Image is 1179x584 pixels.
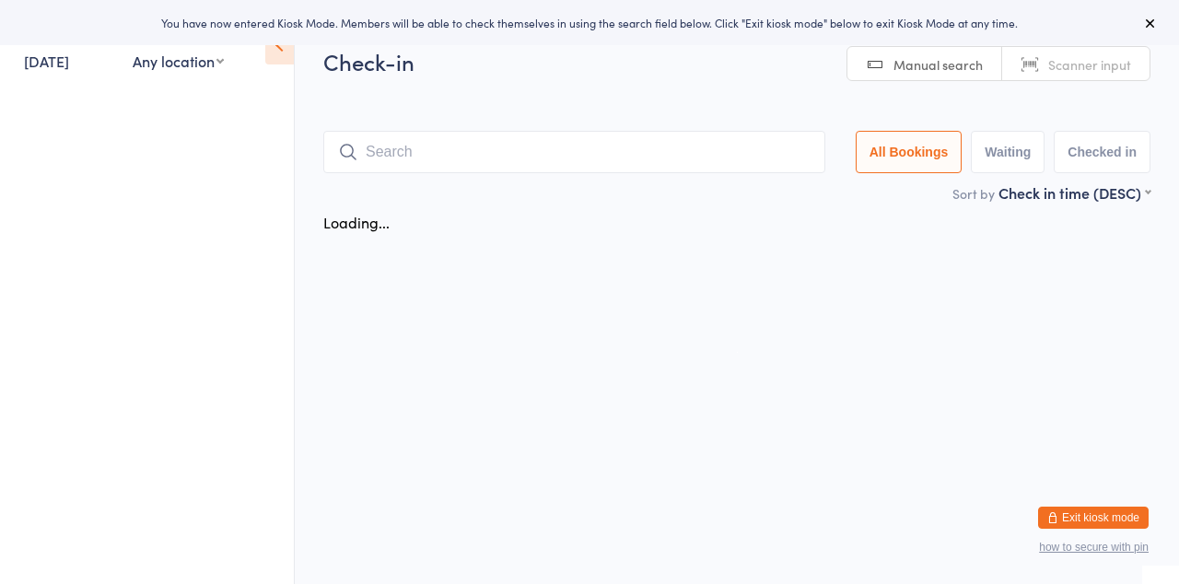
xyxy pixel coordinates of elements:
[1048,55,1131,74] span: Scanner input
[1054,131,1150,173] button: Checked in
[893,55,983,74] span: Manual search
[952,184,995,203] label: Sort by
[856,131,963,173] button: All Bookings
[998,182,1150,203] div: Check in time (DESC)
[1038,507,1149,529] button: Exit kiosk mode
[323,212,390,232] div: Loading...
[971,131,1045,173] button: Waiting
[323,46,1150,76] h2: Check-in
[323,131,825,173] input: Search
[24,51,69,71] a: [DATE]
[1039,541,1149,554] button: how to secure with pin
[29,15,1150,30] div: You have now entered Kiosk Mode. Members will be able to check themselves in using the search fie...
[133,51,224,71] div: Any location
